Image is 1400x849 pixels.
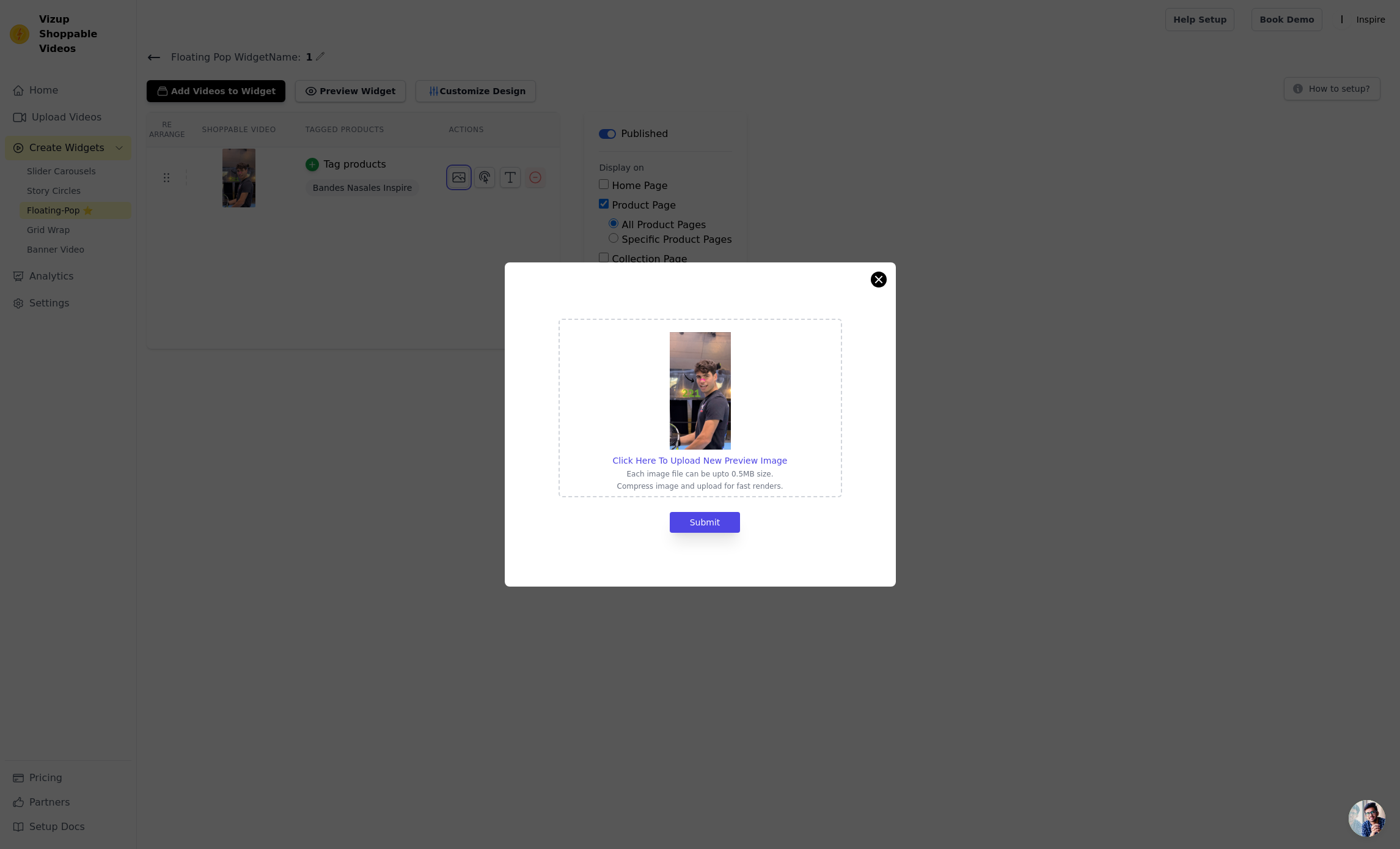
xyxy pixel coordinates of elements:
button: Submit [670,512,741,533]
div: Ouvrir le chat [1349,800,1385,837]
button: Close modal [871,272,886,287]
p: Compress image and upload for fast renders. [613,481,788,491]
p: Each image file can be upto 0.5MB size. [613,469,788,479]
span: Click Here To Upload New Preview Image [613,456,788,465]
img: preview [670,332,731,450]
